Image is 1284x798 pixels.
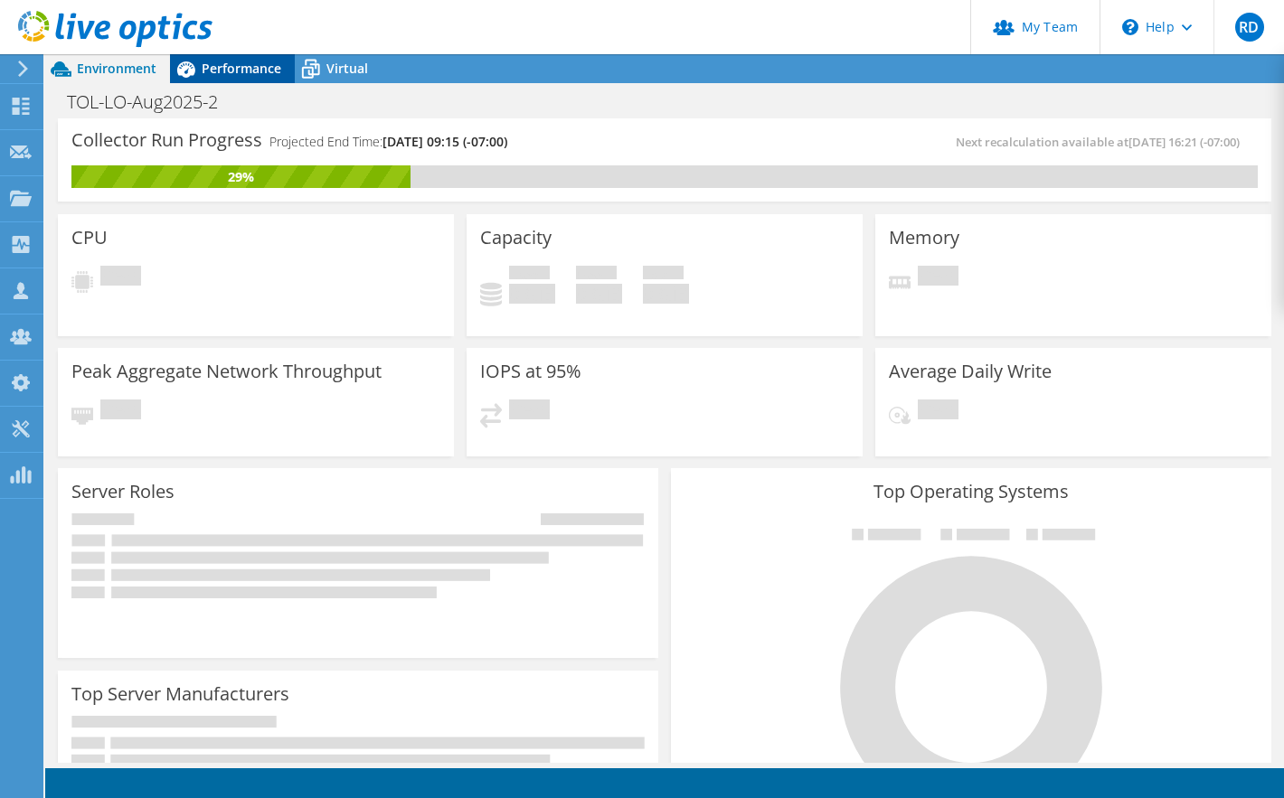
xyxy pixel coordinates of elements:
[100,399,141,424] span: Pending
[1122,19,1138,35] svg: \n
[326,60,368,77] span: Virtual
[576,266,617,284] span: Free
[71,167,411,187] div: 29%
[77,60,156,77] span: Environment
[889,361,1052,381] h3: Average Daily Write
[71,228,108,248] h3: CPU
[509,266,550,284] span: Used
[889,228,959,248] h3: Memory
[918,399,958,424] span: Pending
[509,284,555,304] h4: 0 GiB
[269,132,507,152] h4: Projected End Time:
[1235,13,1264,42] span: RD
[643,266,684,284] span: Total
[956,134,1249,150] span: Next recalculation available at
[71,684,289,704] h3: Top Server Manufacturers
[1128,134,1240,150] span: [DATE] 16:21 (-07:00)
[202,60,281,77] span: Performance
[59,92,246,112] h1: TOL-LO-Aug2025-2
[71,482,175,502] h3: Server Roles
[382,133,507,150] span: [DATE] 09:15 (-07:00)
[643,284,689,304] h4: 0 GiB
[918,266,958,290] span: Pending
[480,361,581,381] h3: IOPS at 95%
[509,399,550,424] span: Pending
[71,361,382,381] h3: Peak Aggregate Network Throughput
[480,228,552,248] h3: Capacity
[576,284,622,304] h4: 0 GiB
[100,266,141,290] span: Pending
[684,482,1258,502] h3: Top Operating Systems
